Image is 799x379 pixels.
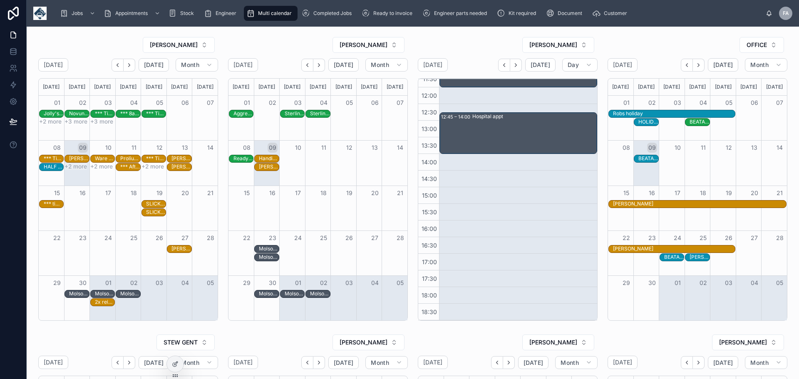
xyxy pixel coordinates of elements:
button: 05 [775,278,785,288]
button: 18 [698,188,708,198]
span: Kit required [509,10,536,17]
button: 03 [344,278,354,288]
div: [DATE] [383,79,406,95]
button: 26 [344,233,354,243]
button: 15 [621,188,631,198]
button: 14 [206,143,216,153]
button: 13 [180,143,190,153]
button: 29 [242,278,252,288]
div: Jolly's Drinks Ltd - 00323845 - 2x deinstall - SALTASH PL12 6LX [44,110,63,117]
button: Back [301,356,313,369]
span: Engineer [216,10,236,17]
button: 01 [672,278,682,288]
div: HALF DAY HOLIDAY [44,163,63,170]
div: [DATE] [712,79,734,95]
button: 23 [647,233,657,243]
button: 14 [395,143,405,153]
button: [DATE] [139,356,169,369]
button: 07 [775,98,785,108]
button: Back [681,356,693,369]
button: Month [745,356,787,369]
button: Day [562,58,598,72]
button: Next [313,59,325,72]
button: 11 [698,143,708,153]
img: App logo [33,7,47,20]
span: Jobs [72,10,83,17]
div: Handicare Accessibility Ltd - 26 X INSTALLS - 00324225 - 12PM - OLDBURY - B69 4HT [259,155,278,162]
button: 24 [293,233,303,243]
div: [DATE] [91,79,114,95]
button: 03 [724,278,734,288]
span: Customer [604,10,627,17]
button: 16 [647,188,657,198]
button: 22 [621,233,631,243]
button: Next [693,59,705,72]
a: Multi calendar [244,6,298,21]
span: [PERSON_NAME] [150,41,198,49]
span: 14:00 [419,159,439,166]
button: 13 [749,143,759,153]
button: 06 [180,98,190,108]
button: 25 [319,233,329,243]
a: Completed Jobs [299,6,357,21]
button: 16 [78,188,88,198]
button: 24 [672,233,682,243]
div: Robs holiday [613,110,643,117]
div: Aggregate Industries UK Ltd ([GEOGRAPHIC_DATA]) - 1 x de - timed 4pm - SL3 0EB [233,110,253,117]
div: *** After 1pm *** Warburtons 6 x De install - kit to be taken off site - BS35 4GG [120,163,140,171]
span: 15:00 [420,192,439,199]
div: *** Timed 8am appointment *** Canal & River Trust - 1x re-visit FWR MK67 XXM Sap order: 763652 - ... [95,110,114,117]
span: [DATE] [334,359,353,367]
div: Aggregate Industries UK Ltd (Bardon) - 1 x de - timed 4pm - SL3 0EB [233,110,253,117]
div: [DATE] [168,79,191,95]
div: [DATE] [660,79,683,95]
button: 03 [293,98,303,108]
button: 15 [52,188,62,198]
button: +2 more [141,163,164,170]
div: Barry Pocock T/As. Pococks Poultry - 00324375 - 1 x install - 9am timed - [259,163,278,171]
div: Parsons Nationwide Distribution Ltd - 00322006 - x2 E17PAR-E12PAR - Vt101 _ DIGIDL Issue - EX5 2DG [171,155,191,162]
div: [PERSON_NAME] Westward Group Ltd - 00323928 - 1x deinstall - 1x reinstall - SALTASH PL12 6LX [69,155,89,162]
div: scrollable content [53,4,766,22]
button: Next [124,356,135,369]
button: 03 [103,98,113,108]
span: [DATE] [524,359,543,367]
button: 11 [129,143,139,153]
div: [DATE] [763,79,786,95]
button: 09 [647,143,657,153]
span: 12:30 [419,109,439,116]
div: *** Timed 8am appointment *** x1 SC MT73ZPJ- Qube 300 765435 15503986621776N - EX14 2EA [146,155,166,162]
button: 04 [319,98,329,108]
button: Select Button [522,37,594,53]
div: Hospital appt [472,113,503,120]
button: 01 [103,278,113,288]
button: [DATE] [328,58,359,72]
a: Jobs [57,6,99,21]
span: Month [750,359,769,367]
span: 13:30 [419,142,439,149]
button: 02 [698,278,708,288]
div: BEATA FINISHES AT 3.30PM [638,155,658,162]
span: Month [371,359,389,367]
button: 24 [103,233,113,243]
div: *** timed 8am appointment *** Armoric Freight International Ltd - 00323481 - 4 SVC calls - PL7 5HQ [44,200,63,208]
button: [DATE] [525,58,556,72]
div: [DATE] [256,79,278,95]
button: Month [176,58,218,72]
span: Month [750,61,769,69]
button: [DATE] [518,356,548,369]
span: 15:30 [420,208,439,216]
button: 12 [724,143,734,153]
span: [DATE] [531,61,550,69]
button: 28 [395,233,405,243]
span: FA [783,10,789,17]
a: Customer [590,6,633,21]
span: 11:30 [421,75,439,82]
button: Next [503,356,515,369]
button: 30 [78,278,88,288]
button: Back [491,356,503,369]
span: 13:00 [419,125,439,132]
button: 04 [180,278,190,288]
button: 20 [749,188,759,198]
div: Sterling Site Supplies Ltd - 00323652 - DA1 4QT - 7 dash camera deinstalls 4 one day 3 the other [310,110,330,117]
